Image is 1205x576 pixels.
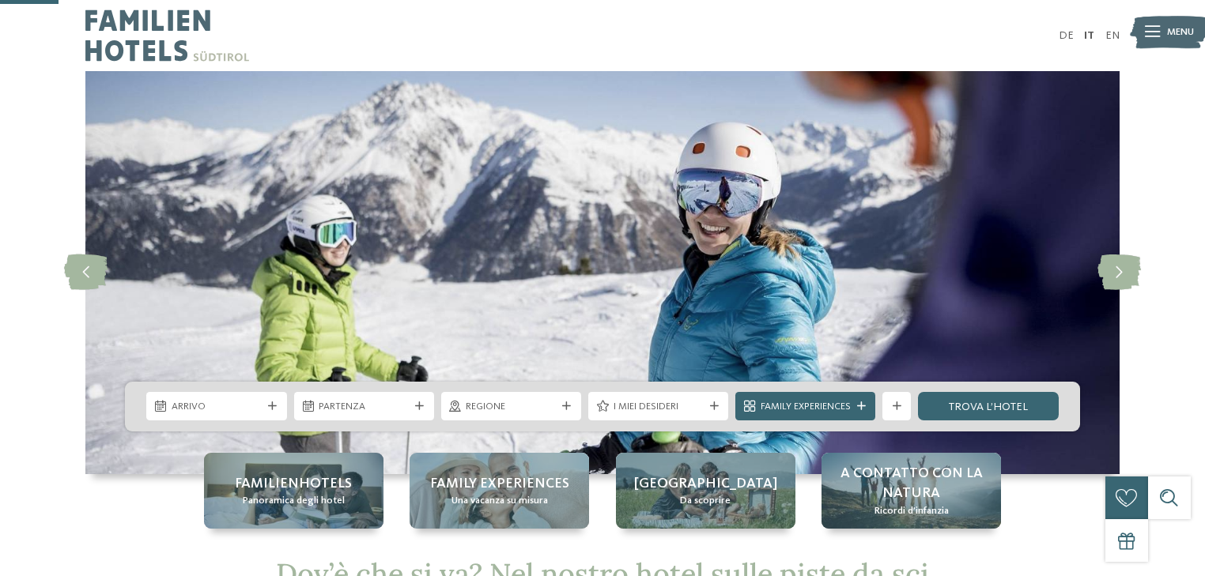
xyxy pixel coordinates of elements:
span: A contatto con la natura [836,464,987,503]
a: Hotel sulle piste da sci per bambini: divertimento senza confini [GEOGRAPHIC_DATA] Da scoprire [616,453,795,529]
span: Ricordi d’infanzia [874,504,949,518]
span: Panoramica degli hotel [243,494,345,508]
span: Family experiences [430,474,569,494]
span: I miei desideri [614,400,704,414]
span: Da scoprire [680,494,731,508]
a: DE [1059,30,1074,41]
a: Hotel sulle piste da sci per bambini: divertimento senza confini A contatto con la natura Ricordi... [822,453,1001,529]
span: Partenza [319,400,409,414]
a: Hotel sulle piste da sci per bambini: divertimento senza confini Familienhotels Panoramica degli ... [204,453,383,529]
span: Una vacanza su misura [451,494,548,508]
a: EN [1105,30,1120,41]
span: Familienhotels [235,474,352,494]
span: Regione [466,400,556,414]
span: [GEOGRAPHIC_DATA] [634,474,777,494]
span: Arrivo [172,400,262,414]
span: Family Experiences [761,400,851,414]
a: trova l’hotel [918,392,1058,420]
img: Hotel sulle piste da sci per bambini: divertimento senza confini [85,71,1120,474]
span: Menu [1167,25,1194,40]
a: IT [1084,30,1094,41]
a: Hotel sulle piste da sci per bambini: divertimento senza confini Family experiences Una vacanza s... [410,453,589,529]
